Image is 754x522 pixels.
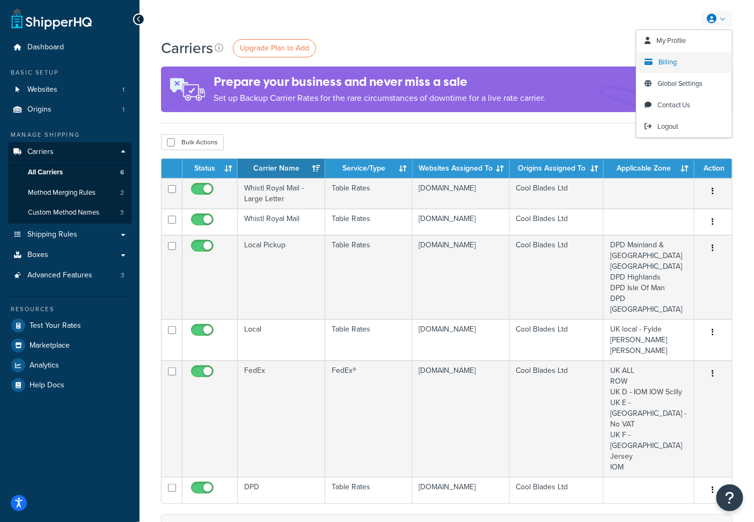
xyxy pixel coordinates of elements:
a: Test Your Rates [8,316,131,335]
td: Table Rates [325,209,412,235]
a: Method Merging Rules 2 [8,183,131,203]
a: Logout [636,116,732,137]
a: Billing [636,52,732,73]
span: 1 [122,85,125,94]
a: All Carriers 6 [8,163,131,182]
span: Origins [27,105,52,114]
span: 6 [120,168,124,177]
td: FedEx [238,361,325,477]
p: Set up Backup Carrier Rates for the rare circumstances of downtime for a live rate carrier. [214,91,545,106]
td: UK local - Fylde [PERSON_NAME] [PERSON_NAME] [604,319,694,361]
th: Origins Assigned To: activate to sort column ascending [510,159,604,178]
span: Logout [657,121,678,131]
h1: Carriers [161,38,213,58]
th: Status: activate to sort column ascending [182,159,238,178]
li: All Carriers [8,163,131,182]
span: 3 [121,271,125,280]
span: 1 [122,105,125,114]
span: Upgrade Plan to Add [240,42,309,54]
span: Global Settings [657,78,703,89]
a: Marketplace [8,336,131,355]
li: Origins [8,100,131,120]
div: Basic Setup [8,68,131,77]
span: Billing [658,57,677,67]
a: Carriers [8,142,131,162]
span: Dashboard [27,43,64,52]
h4: Prepare your business and never miss a sale [214,73,545,91]
span: 2 [120,188,124,197]
a: Help Docs [8,376,131,395]
td: [DOMAIN_NAME] [413,361,510,477]
th: Carrier Name: activate to sort column ascending [238,159,325,178]
td: [DOMAIN_NAME] [413,178,510,209]
td: [DOMAIN_NAME] [413,209,510,235]
a: Websites 1 [8,80,131,100]
li: Custom Method Names [8,203,131,223]
span: Analytics [30,361,59,370]
td: Cool Blades Ltd [510,209,604,235]
a: Upgrade Plan to Add [233,39,316,57]
a: Custom Method Names 3 [8,203,131,223]
span: Websites [27,85,57,94]
span: Shipping Rules [27,230,77,239]
th: Service/Type: activate to sort column ascending [325,159,412,178]
td: [DOMAIN_NAME] [413,235,510,319]
td: Table Rates [325,477,412,503]
a: Global Settings [636,73,732,94]
td: Table Rates [325,178,412,209]
td: Cool Blades Ltd [510,178,604,209]
span: Boxes [27,251,48,260]
a: ShipperHQ Home [11,8,92,30]
a: Boxes [8,245,131,265]
span: Method Merging Rules [28,188,96,197]
td: [DOMAIN_NAME] [413,319,510,361]
td: Whistl Royal Mail - Large Letter [238,178,325,209]
td: Table Rates [325,319,412,361]
th: Applicable Zone: activate to sort column ascending [604,159,694,178]
a: My Profile [636,30,732,52]
span: 3 [120,208,124,217]
li: Carriers [8,142,131,224]
button: Open Resource Center [716,484,743,511]
td: Table Rates [325,235,412,319]
a: Shipping Rules [8,225,131,245]
span: Marketplace [30,341,70,350]
th: Websites Assigned To: activate to sort column ascending [413,159,510,178]
td: FedEx® [325,361,412,477]
span: Carriers [27,148,54,157]
td: Local [238,319,325,361]
span: Test Your Rates [30,321,81,330]
img: ad-rules-rateshop-fe6ec290ccb7230408bd80ed9643f0289d75e0ffd9eb532fc0e269fcd187b520.png [161,67,214,112]
td: Cool Blades Ltd [510,361,604,477]
li: Websites [8,80,131,100]
td: [DOMAIN_NAME] [413,477,510,503]
td: DPD [238,477,325,503]
td: Cool Blades Ltd [510,235,604,319]
a: Advanced Features 3 [8,266,131,285]
a: Contact Us [636,94,732,116]
span: Help Docs [30,381,64,390]
a: Dashboard [8,38,131,57]
span: My Profile [656,35,686,46]
div: Manage Shipping [8,130,131,139]
span: Custom Method Names [28,208,99,217]
a: Analytics [8,356,131,375]
button: Bulk Actions [161,134,224,150]
span: Contact Us [657,100,691,110]
td: Cool Blades Ltd [510,319,604,361]
td: Local Pickup [238,235,325,319]
span: All Carriers [28,168,63,177]
li: Method Merging Rules [8,183,131,203]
